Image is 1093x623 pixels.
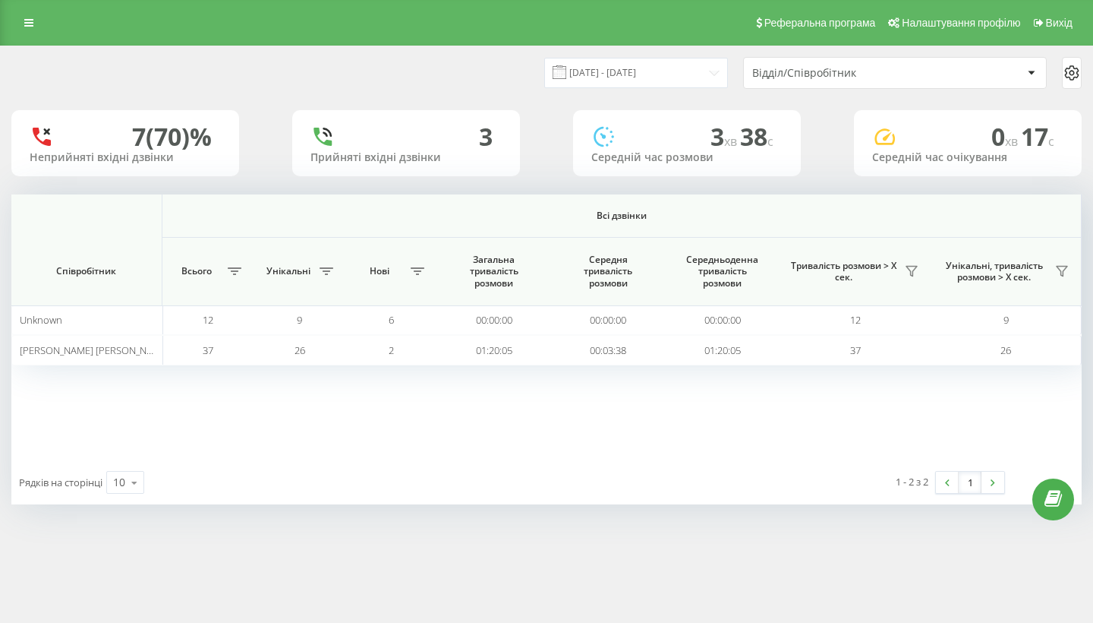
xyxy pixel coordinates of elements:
span: Налаштування профілю [902,17,1020,29]
span: 37 [203,343,213,357]
span: 37 [850,343,861,357]
span: 26 [1000,343,1011,357]
span: Середня тривалість розмови [564,254,654,289]
span: хв [724,133,740,150]
span: 26 [295,343,305,357]
span: 2 [389,343,394,357]
div: Прийняті вхідні дзвінки [310,151,502,164]
span: Рядків на сторінці [19,476,102,489]
span: Співробітник [26,265,147,277]
span: [PERSON_NAME] [PERSON_NAME] [20,343,169,357]
span: Вихід [1046,17,1073,29]
div: Середній час очікування [872,151,1063,164]
span: 17 [1021,120,1054,153]
td: 01:20:05 [436,335,551,365]
span: хв [1005,133,1021,150]
span: Нові [353,265,407,277]
td: 00:03:38 [551,335,666,365]
span: c [767,133,773,150]
span: Реферальна програма [764,17,876,29]
a: 1 [959,472,981,493]
div: 1 - 2 з 2 [896,474,928,489]
span: 9 [297,313,302,327]
td: 00:00:00 [436,305,551,335]
div: 10 [113,475,125,490]
span: Унікальні, тривалість розмови > Х сек. [938,260,1050,283]
span: 38 [740,120,773,153]
td: 00:00:00 [666,305,780,335]
td: 01:20:05 [666,335,780,365]
span: Unknown [20,313,62,327]
span: Всі дзвінки [215,210,1028,222]
span: 0 [991,120,1021,153]
span: 3 [710,120,740,153]
span: Тривалість розмови > Х сек. [787,260,899,283]
span: Середньоденна тривалість розмови [678,254,767,289]
div: Середній час розмови [591,151,783,164]
span: 9 [1003,313,1009,327]
span: 12 [850,313,861,327]
span: 12 [203,313,213,327]
div: 3 [479,122,493,151]
span: c [1048,133,1054,150]
div: Відділ/Співробітник [752,67,934,80]
div: Неприйняті вхідні дзвінки [30,151,221,164]
span: Унікальні [261,265,315,277]
span: Всього [170,265,224,277]
div: 7 (70)% [132,122,212,151]
span: Загальна тривалість розмови [449,254,539,289]
span: 6 [389,313,394,327]
td: 00:00:00 [551,305,666,335]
